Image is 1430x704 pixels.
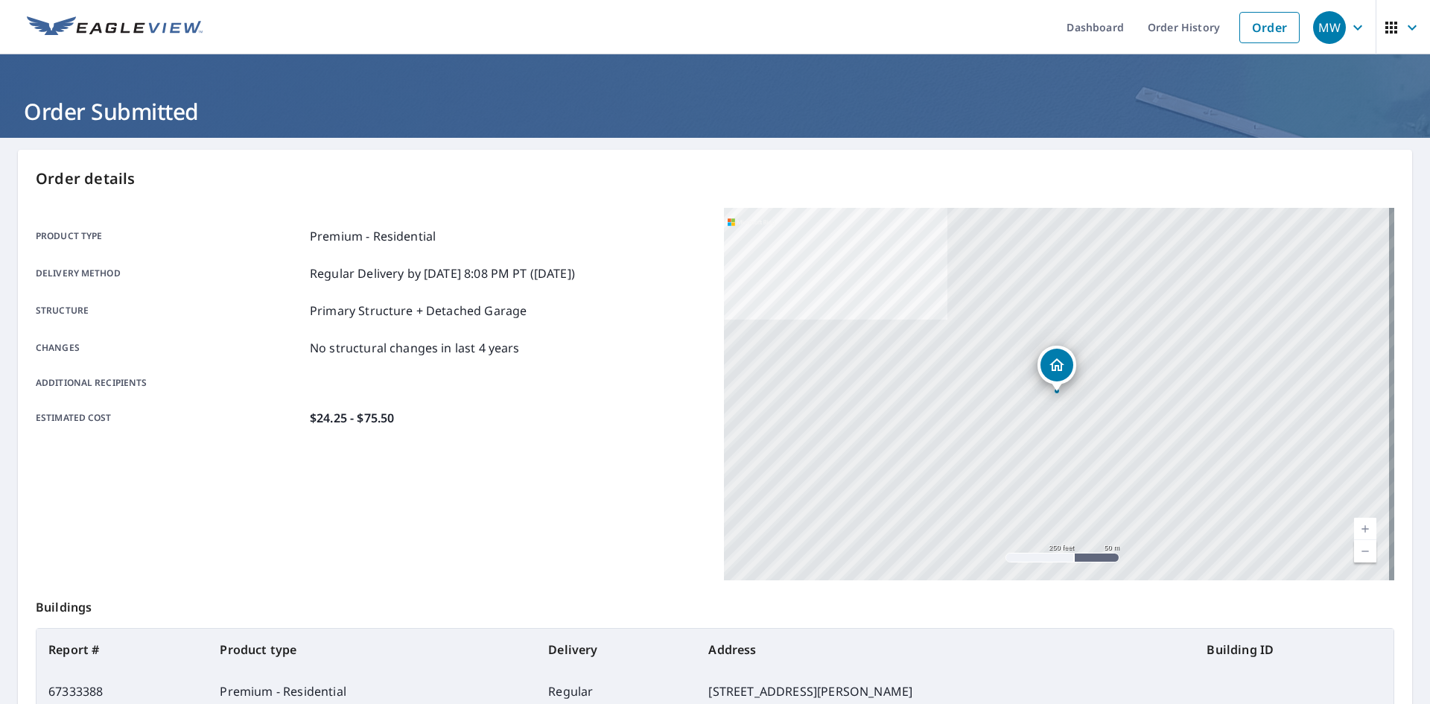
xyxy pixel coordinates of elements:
[1037,346,1076,392] div: Dropped pin, building 1, Residential property, 270 SW 37th Ter Gresham, OR 97080
[36,302,304,320] p: Structure
[1354,518,1376,540] a: Current Level 17, Zoom In
[696,629,1195,670] th: Address
[18,96,1412,127] h1: Order Submitted
[310,339,520,357] p: No structural changes in last 4 years
[36,227,304,245] p: Product type
[310,264,575,282] p: Regular Delivery by [DATE] 8:08 PM PT ([DATE])
[36,629,208,670] th: Report #
[36,168,1394,190] p: Order details
[1354,540,1376,562] a: Current Level 17, Zoom Out
[310,227,436,245] p: Premium - Residential
[1313,11,1346,44] div: MW
[208,629,536,670] th: Product type
[27,16,203,39] img: EV Logo
[536,629,696,670] th: Delivery
[36,264,304,282] p: Delivery method
[310,302,527,320] p: Primary Structure + Detached Garage
[310,409,394,427] p: $24.25 - $75.50
[36,339,304,357] p: Changes
[36,376,304,390] p: Additional recipients
[36,409,304,427] p: Estimated cost
[36,580,1394,628] p: Buildings
[1239,12,1300,43] a: Order
[1195,629,1394,670] th: Building ID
